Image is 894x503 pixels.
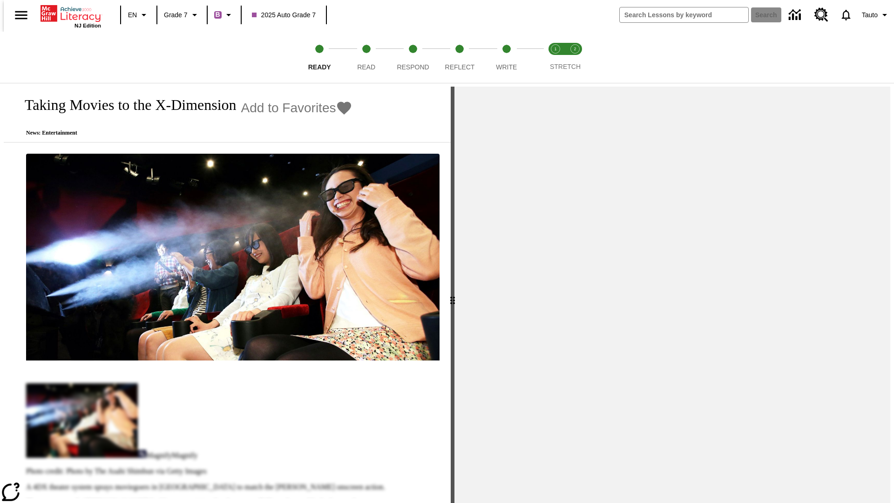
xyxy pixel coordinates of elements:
[241,100,353,116] button: Add to Favorites - Taking Movies to the X-Dimension
[445,63,475,71] span: Reflect
[210,7,238,23] button: Boost Class color is purple. Change class color
[386,32,440,83] button: Respond step 3 of 5
[15,129,352,136] p: News: Entertainment
[550,63,581,70] span: STRETCH
[562,32,589,83] button: Stretch Respond step 2 of 2
[862,10,878,20] span: Tauto
[574,47,576,51] text: 2
[124,7,154,23] button: Language: EN, Select a language
[454,87,890,503] div: activity
[160,7,204,23] button: Grade: Grade 7, Select a grade
[164,10,188,20] span: Grade 7
[241,101,336,116] span: Add to Favorites
[451,87,454,503] div: Press Enter or Spacebar and then press right and left arrow keys to move the slider
[4,87,451,498] div: reading
[74,23,101,28] span: NJ Edition
[397,63,429,71] span: Respond
[834,3,858,27] a: Notifications
[7,1,35,29] button: Open side menu
[809,2,834,27] a: Resource Center, Will open in new tab
[292,32,346,83] button: Ready step 1 of 5
[620,7,748,22] input: search field
[15,96,237,114] h1: Taking Movies to the X-Dimension
[252,10,316,20] span: 2025 Auto Grade 7
[858,7,894,23] button: Profile/Settings
[216,9,220,20] span: B
[480,32,534,83] button: Write step 5 of 5
[339,32,393,83] button: Read step 2 of 5
[41,3,101,28] div: Home
[554,47,556,51] text: 1
[308,63,331,71] span: Ready
[128,10,137,20] span: EN
[357,63,375,71] span: Read
[26,154,440,360] img: Panel in front of the seats sprays water mist to the happy audience at a 4DX-equipped theater.
[783,2,809,28] a: Data Center
[542,32,569,83] button: Stretch Read step 1 of 2
[496,63,517,71] span: Write
[433,32,487,83] button: Reflect step 4 of 5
